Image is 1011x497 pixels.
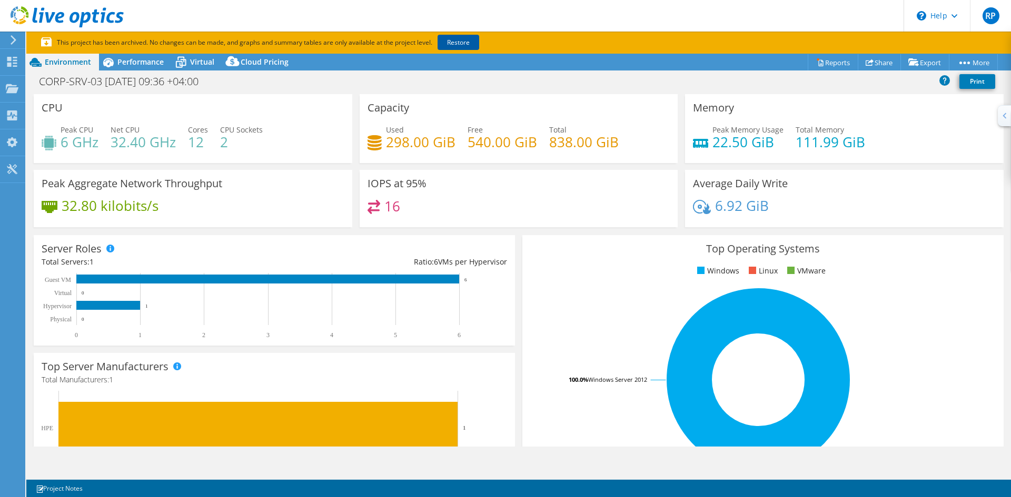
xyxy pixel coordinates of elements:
[530,243,996,255] h3: Top Operating Systems
[111,136,176,148] h4: 32.40 GHz
[468,125,483,135] span: Free
[145,303,148,309] text: 1
[43,302,72,310] text: Hypervisor
[549,125,567,135] span: Total
[858,54,901,70] a: Share
[266,331,270,339] text: 3
[785,265,826,277] li: VMware
[796,136,865,148] h4: 111.99 GiB
[746,265,778,277] li: Linux
[458,331,461,339] text: 6
[188,136,208,148] h4: 12
[983,7,999,24] span: RP
[588,376,647,383] tspan: Windows Server 2012
[220,136,263,148] h4: 2
[463,424,466,431] text: 1
[900,54,949,70] a: Export
[693,102,734,114] h3: Memory
[274,256,507,268] div: Ratio: VMs per Hypervisor
[109,374,113,384] span: 1
[368,102,409,114] h3: Capacity
[386,125,404,135] span: Used
[715,200,769,211] h4: 6.92 GiB
[62,200,158,211] h4: 32.80 kilobits/s
[796,125,844,135] span: Total Memory
[220,125,263,135] span: CPU Sockets
[434,257,438,267] span: 6
[75,331,78,339] text: 0
[111,125,140,135] span: Net CPU
[82,290,84,296] text: 0
[42,243,102,255] h3: Server Roles
[42,361,168,372] h3: Top Server Manufacturers
[241,57,289,67] span: Cloud Pricing
[61,125,93,135] span: Peak CPU
[190,57,214,67] span: Virtual
[468,136,537,148] h4: 540.00 GiB
[438,35,479,50] a: Restore
[712,125,784,135] span: Peak Memory Usage
[42,102,63,114] h3: CPU
[45,57,91,67] span: Environment
[54,289,72,297] text: Virtual
[569,376,588,383] tspan: 100.0%
[188,125,208,135] span: Cores
[712,136,784,148] h4: 22.50 GiB
[202,331,205,339] text: 2
[330,331,333,339] text: 4
[386,136,455,148] h4: 298.00 GiB
[917,11,926,21] svg: \n
[28,482,90,495] a: Project Notes
[808,54,858,70] a: Reports
[959,74,995,89] a: Print
[693,178,788,189] h3: Average Daily Write
[368,178,427,189] h3: IOPS at 95%
[41,424,53,432] text: HPE
[42,374,507,386] h4: Total Manufacturers:
[949,54,998,70] a: More
[464,277,467,282] text: 6
[117,57,164,67] span: Performance
[42,256,274,268] div: Total Servers:
[41,37,557,48] p: This project has been archived. No changes can be made, and graphs and summary tables are only av...
[50,316,72,323] text: Physical
[138,331,142,339] text: 1
[82,317,84,322] text: 0
[384,200,400,212] h4: 16
[45,276,71,283] text: Guest VM
[549,136,619,148] h4: 838.00 GiB
[394,331,397,339] text: 5
[34,76,215,87] h1: CORP-SRV-03 [DATE] 09:36 +04:00
[90,257,94,267] span: 1
[61,136,98,148] h4: 6 GHz
[695,265,739,277] li: Windows
[42,178,222,189] h3: Peak Aggregate Network Throughput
